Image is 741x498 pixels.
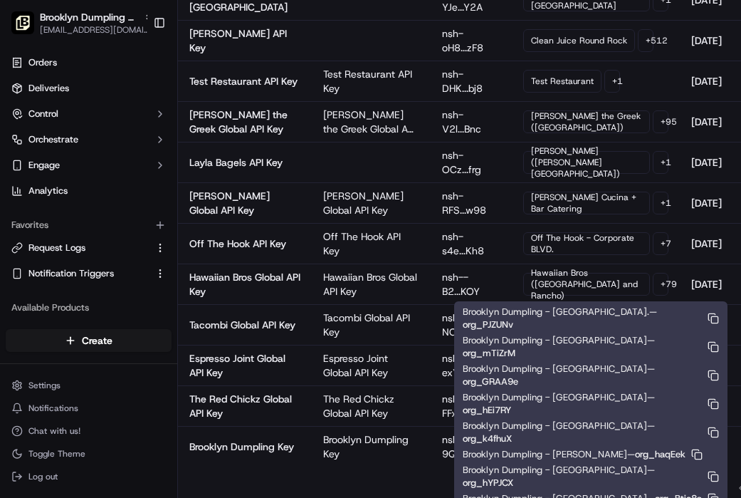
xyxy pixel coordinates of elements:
[6,375,172,395] button: Settings
[323,270,419,299] p: Hawaiian Bros Global API Key
[442,432,500,461] p: nsh-9Qc...RZ8
[28,403,78,414] span: Notifications
[653,232,668,255] div: + 7
[28,260,40,271] img: 1736555255976-a54dd68f-1ca7-489b-9aae-adbdc363a1c4
[442,148,500,177] p: nsh-OCz...frg
[44,221,115,232] span: [PERSON_NAME]
[189,26,300,55] p: [PERSON_NAME] API Key
[40,24,154,36] button: [EMAIL_ADDRESS][DOMAIN_NAME]
[14,185,95,197] div: Past conversations
[6,262,172,285] button: Notification Triggers
[463,420,702,445] p: Brooklyn Dumpling - [GEOGRAPHIC_DATA] —
[523,110,650,133] div: [PERSON_NAME] the Greek ([GEOGRAPHIC_DATA])
[28,380,61,391] span: Settings
[653,273,668,296] div: + 79
[9,313,115,338] a: 📗Knowledge Base
[189,351,300,380] p: Espresso Joint Global API Key
[28,222,40,233] img: 1736555255976-a54dd68f-1ca7-489b-9aae-adbdc363a1c4
[6,214,172,237] div: Favorites
[135,318,228,333] span: API Documentation
[126,259,155,271] span: [DATE]
[442,189,500,217] p: nsh-RFS...w98
[323,311,419,339] p: Tacombi Global API Key
[442,229,500,258] p: nsh-s4e...Kh8
[463,432,512,445] span: org_k4fhuX
[189,74,300,88] p: Test Restaurant API Key
[442,26,500,55] p: nsh-oH8...zF8
[28,471,58,482] span: Log out
[14,320,26,331] div: 📗
[463,363,702,388] p: Brooklyn Dumpling - [GEOGRAPHIC_DATA] —
[6,51,172,74] a: Orders
[82,333,112,348] span: Create
[126,221,155,232] span: [DATE]
[463,375,518,388] span: org_GRAA9e
[6,296,172,319] div: Available Products
[30,136,56,162] img: 8016278978528_b943e370aa5ada12b00a_72.png
[100,353,172,364] a: Powered byPylon
[189,270,300,299] p: Hawaiian Bros Global API Key
[323,67,419,95] p: Test Restaurant API Key
[189,392,300,420] p: The Red Chickz Global API Key
[120,320,132,331] div: 💻
[115,313,234,338] a: 💻API Documentation
[6,128,172,151] button: Orchestrate
[6,421,172,441] button: Chat with us!
[14,207,37,230] img: Brittany Newman
[221,182,259,199] button: See all
[189,155,300,170] p: Layla Bagels API Key
[64,150,196,162] div: We're available if you need us!
[523,273,650,296] div: Hawaiian Bros ([GEOGRAPHIC_DATA] and Rancho)
[463,391,702,417] p: Brooklyn Dumpling - [GEOGRAPHIC_DATA] —
[64,136,233,150] div: Start new chat
[142,353,172,364] span: Pylon
[463,306,702,331] p: Brooklyn Dumpling - [GEOGRAPHIC_DATA]. —
[28,267,114,280] span: Notification Triggers
[28,159,60,172] span: Engage
[6,329,172,352] button: Create
[323,189,419,217] p: [PERSON_NAME] Global API Key
[14,246,37,269] img: Masood Aslam
[6,237,172,259] button: Request Logs
[463,477,513,489] span: org_hYPJCX
[28,448,85,460] span: Toggle Theme
[463,404,511,416] span: org_hEi7RY
[463,347,515,359] span: org_mTiZrM
[28,108,58,120] span: Control
[442,108,500,136] p: nsh-V2l...Bnc
[11,11,34,34] img: Brooklyn Dumpling - East Village
[14,136,40,162] img: 1736555255976-a54dd68f-1ca7-489b-9aae-adbdc363a1c4
[604,70,620,93] div: + 1
[323,351,419,380] p: Espresso Joint Global API Key
[28,242,85,254] span: Request Logs
[6,6,147,40] button: Brooklyn Dumpling - East VillageBrooklyn Dumpling - [GEOGRAPHIC_DATA][EMAIL_ADDRESS][DOMAIN_NAME]
[6,467,172,487] button: Log out
[118,221,123,232] span: •
[442,311,500,339] p: nsh-NC4...fvE
[6,154,172,177] button: Engage
[463,334,702,360] p: Brooklyn Dumpling - [GEOGRAPHIC_DATA] —
[28,318,109,333] span: Knowledge Base
[6,77,172,100] a: Deliveries
[28,82,69,95] span: Deliveries
[463,464,702,489] p: Brooklyn Dumpling - [GEOGRAPHIC_DATA] —
[653,192,668,214] div: + 1
[323,432,419,461] p: Brooklyn Dumpling Key
[189,440,300,454] p: Brooklyn Dumpling Key
[6,398,172,418] button: Notifications
[323,108,419,136] p: [PERSON_NAME] the Greek Global API Key
[463,318,513,331] span: org_PJZUNv
[6,180,172,202] a: Analytics
[28,56,57,69] span: Orders
[40,10,138,24] button: Brooklyn Dumpling - [GEOGRAPHIC_DATA]
[28,425,80,437] span: Chat with us!
[189,189,300,217] p: [PERSON_NAME] Global API Key
[44,259,115,271] span: [PERSON_NAME]
[28,185,68,197] span: Analytics
[638,29,653,52] div: + 512
[442,67,500,95] p: nsh-DHK...bj8
[6,103,172,125] button: Control
[28,133,78,146] span: Orchestrate
[189,108,300,136] p: [PERSON_NAME] the Greek Global API Key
